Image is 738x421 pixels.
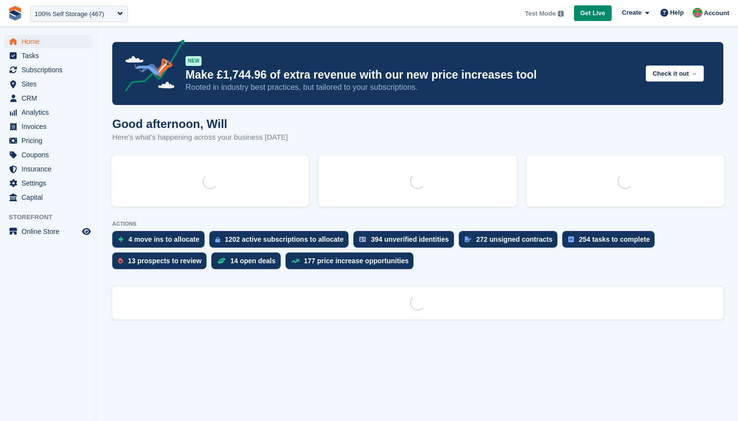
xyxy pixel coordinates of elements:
a: menu [5,176,92,190]
span: Sites [21,77,80,91]
a: menu [5,91,92,105]
img: verify_identity-adf6edd0f0f0b5bbfe63781bf79b02c33cf7c696d77639b501bdc392416b5a36.svg [359,236,366,242]
a: 254 tasks to complete [562,231,660,253]
p: Make £1,744.96 of extra revenue with our new price increases tool [185,68,638,82]
a: menu [5,77,92,91]
a: 14 open deals [211,253,286,274]
a: 394 unverified identities [353,231,459,253]
div: 100% Self Storage (467) [35,9,104,19]
img: stora-icon-8386f47178a22dfd0bd8f6a31ec36ba5ce8667c1dd55bd0f319d3a0aa187defe.svg [8,6,22,21]
a: menu [5,105,92,119]
span: Online Store [21,225,80,238]
a: 177 price increase opportunities [286,253,419,274]
p: ACTIONS [112,221,723,227]
img: active_subscription_to_allocate_icon-d502201f5373d7db506a760aba3b589e785aa758c864c3986d89f69b8ff3... [215,236,220,243]
span: Capital [21,190,80,204]
a: menu [5,225,92,238]
span: Home [21,35,80,48]
a: Get Live [574,5,612,21]
h1: Good afternoon, Will [112,117,288,130]
p: Rooted in industry best practices, but tailored to your subscriptions. [185,82,638,93]
img: icon-info-grey-7440780725fd019a000dd9b08b2336e03edf1995a4989e88bcd33f0948082b44.svg [558,11,564,17]
button: Check it out → [646,65,704,82]
img: price_increase_opportunities-93ffe204e8149a01c8c9dc8f82e8f89637d9d84a8eef4429ea346261dce0b2c0.svg [291,259,299,263]
span: CRM [21,91,80,105]
span: Create [622,8,641,18]
div: 394 unverified identities [371,235,449,243]
span: Pricing [21,134,80,147]
div: 177 price increase opportunities [304,257,409,265]
span: Help [670,8,684,18]
div: 4 move ins to allocate [128,235,200,243]
span: Subscriptions [21,63,80,77]
img: task-75834270c22a3079a89374b754ae025e5fb1db73e45f91037f5363f120a921f8.svg [568,236,574,242]
span: Get Live [580,8,605,18]
p: Here's what's happening across your business [DATE] [112,132,288,143]
div: 254 tasks to complete [579,235,650,243]
img: contract_signature_icon-13c848040528278c33f63329250d36e43548de30e8caae1d1a13099fd9432cc5.svg [465,236,471,242]
div: 14 open deals [230,257,276,265]
img: move_ins_to_allocate_icon-fdf77a2bb77ea45bf5b3d319d69a93e2d87916cf1d5bf7949dd705db3b84f3ca.svg [118,236,123,242]
span: Storefront [9,212,97,222]
span: Tasks [21,49,80,63]
span: Insurance [21,162,80,176]
a: menu [5,63,92,77]
span: Analytics [21,105,80,119]
div: 1202 active subscriptions to allocate [225,235,344,243]
span: Settings [21,176,80,190]
a: menu [5,134,92,147]
div: 13 prospects to review [128,257,202,265]
span: Account [704,8,729,18]
img: deal-1b604bf984904fb50ccaf53a9ad4b4a5d6e5aea283cecdc64d6e3604feb123c2.svg [217,257,225,264]
img: Will McNeilly [693,8,702,18]
span: Coupons [21,148,80,162]
a: Preview store [81,226,92,237]
a: menu [5,120,92,133]
a: 4 move ins to allocate [112,231,209,253]
span: Test Mode [525,9,555,19]
img: prospect-51fa495bee0391a8d652442698ab0144808aea92771e9ea1ae160a38d050c398.svg [118,258,123,264]
a: menu [5,190,92,204]
img: price-adjustments-announcement-icon-8257ccfd72463d97f412b2fc003d46551f7dbcb40ab6d574587a9cd5c0d94... [117,40,185,95]
div: NEW [185,56,202,66]
a: menu [5,162,92,176]
a: 1202 active subscriptions to allocate [209,231,354,253]
div: 272 unsigned contracts [476,235,553,243]
a: menu [5,148,92,162]
span: Invoices [21,120,80,133]
a: 13 prospects to review [112,253,211,274]
a: menu [5,49,92,63]
a: 272 unsigned contracts [459,231,562,253]
a: menu [5,35,92,48]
